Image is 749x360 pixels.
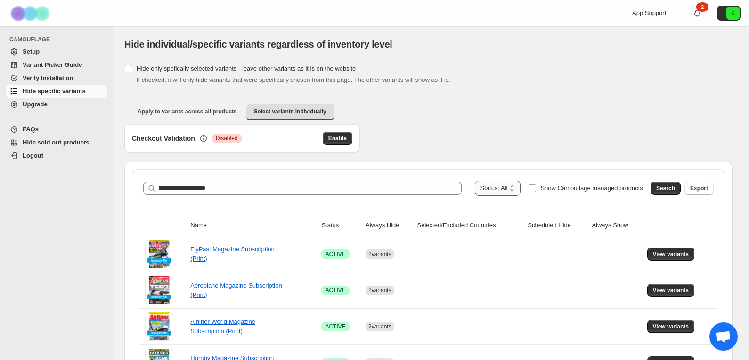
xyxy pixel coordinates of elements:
span: Show Camouflage managed products [540,184,643,192]
th: Status [318,215,363,236]
a: FlyPast Magazine Subscription (Print) [190,246,274,262]
span: FAQs [23,126,39,133]
span: CAMOUFLAGE [9,36,108,43]
img: Camouflage [8,0,55,26]
span: Disabled [216,135,238,142]
a: Aeroplane Magazine Subscription (Print) [190,282,282,298]
a: Verify Installation [6,72,107,85]
a: 2 [692,8,702,18]
a: Hide sold out products [6,136,107,149]
button: Select variants individually [246,104,334,120]
button: Apply to variants across all products [130,104,244,119]
text: K [731,10,735,16]
a: Logout [6,149,107,162]
span: Hide specific variants [23,88,86,95]
button: Avatar with initials K [717,6,741,21]
button: Enable [323,132,352,145]
span: View variants [653,287,689,294]
a: Airliner World Magazine Subscription (Print) [190,318,255,335]
div: Open chat [709,322,738,351]
span: Logout [23,152,43,159]
span: Apply to variants across all products [138,108,237,115]
a: Variant Picker Guide [6,58,107,72]
a: FAQs [6,123,107,136]
span: Setup [23,48,40,55]
span: View variants [653,323,689,330]
span: Search [656,184,675,192]
th: Selected/Excluded Countries [415,215,525,236]
a: Hide specific variants [6,85,107,98]
a: Upgrade [6,98,107,111]
span: Upgrade [23,101,48,108]
h3: Checkout Validation [132,134,195,143]
span: Hide sold out products [23,139,90,146]
span: Export [690,184,708,192]
span: ACTIVE [325,287,345,294]
span: Verify Installation [23,74,73,81]
button: View variants [647,284,695,297]
div: 2 [696,2,708,12]
span: App Support [632,9,666,16]
a: Setup [6,45,107,58]
span: Select variants individually [254,108,326,115]
span: ACTIVE [325,250,345,258]
span: Avatar with initials K [726,7,740,20]
span: Variant Picker Guide [23,61,82,68]
span: Enable [328,135,347,142]
th: Scheduled Hide [525,215,589,236]
button: Search [651,182,681,195]
th: Always Hide [363,215,415,236]
span: Hide only spefically selected variants - leave other variants as it is on the website [137,65,356,72]
span: Hide individual/specific variants regardless of inventory level [124,39,392,49]
span: ACTIVE [325,323,345,330]
button: Export [684,182,714,195]
button: View variants [647,320,695,333]
img: FlyPast Magazine Subscription (Print) [145,240,173,268]
span: 2 variants [368,251,391,257]
span: View variants [653,250,689,258]
span: 2 variants [368,323,391,330]
span: 2 variants [368,287,391,294]
th: Name [187,215,318,236]
span: If checked, it will only hide variants that were specifically chosen from this page. The other va... [137,76,450,83]
img: Aeroplane Magazine Subscription (Print) [145,276,173,304]
img: Airliner World Magazine Subscription (Print) [145,312,173,341]
button: View variants [647,248,695,261]
th: Always Show [589,215,644,236]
